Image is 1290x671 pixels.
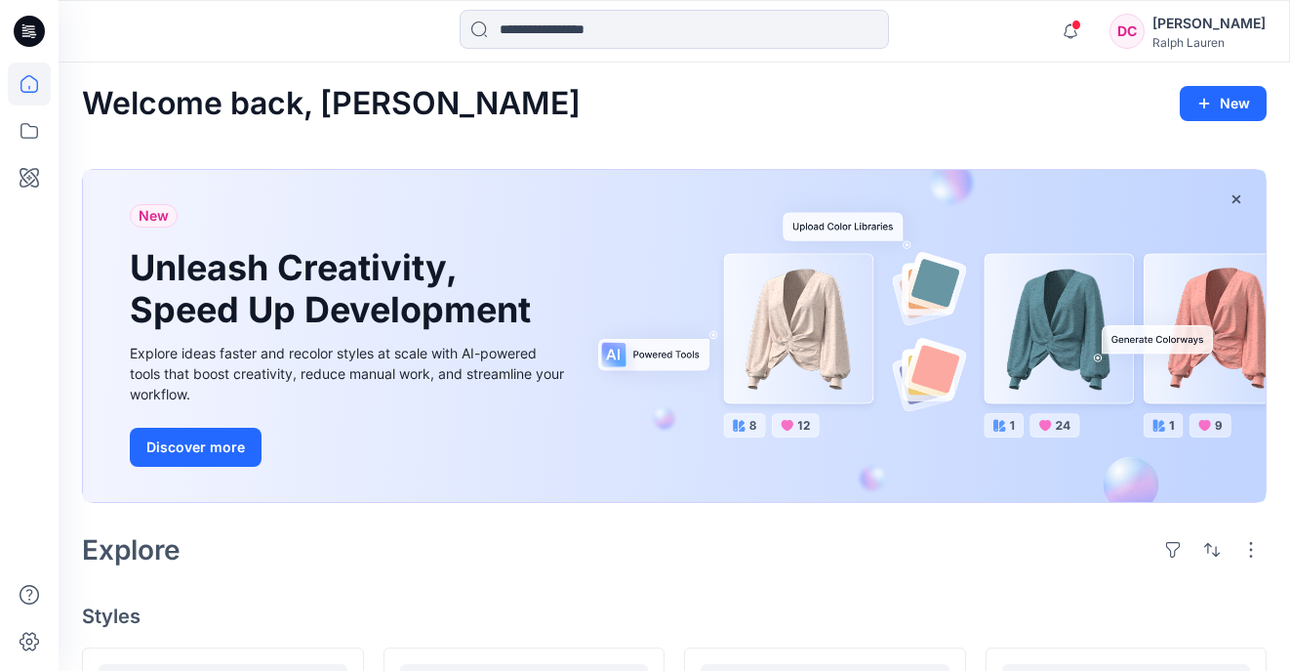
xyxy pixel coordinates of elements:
[130,343,569,404] div: Explore ideas faster and recolor styles at scale with AI-powered tools that boost creativity, red...
[130,428,569,467] a: Discover more
[130,247,540,331] h1: Unleash Creativity, Speed Up Development
[1152,35,1266,50] div: Ralph Lauren
[82,86,581,122] h2: Welcome back, [PERSON_NAME]
[82,605,1267,628] h4: Styles
[1109,14,1145,49] div: DC
[82,534,181,566] h2: Explore
[1180,86,1267,121] button: New
[139,204,169,228] span: New
[130,428,262,467] button: Discover more
[1152,12,1266,35] div: [PERSON_NAME]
